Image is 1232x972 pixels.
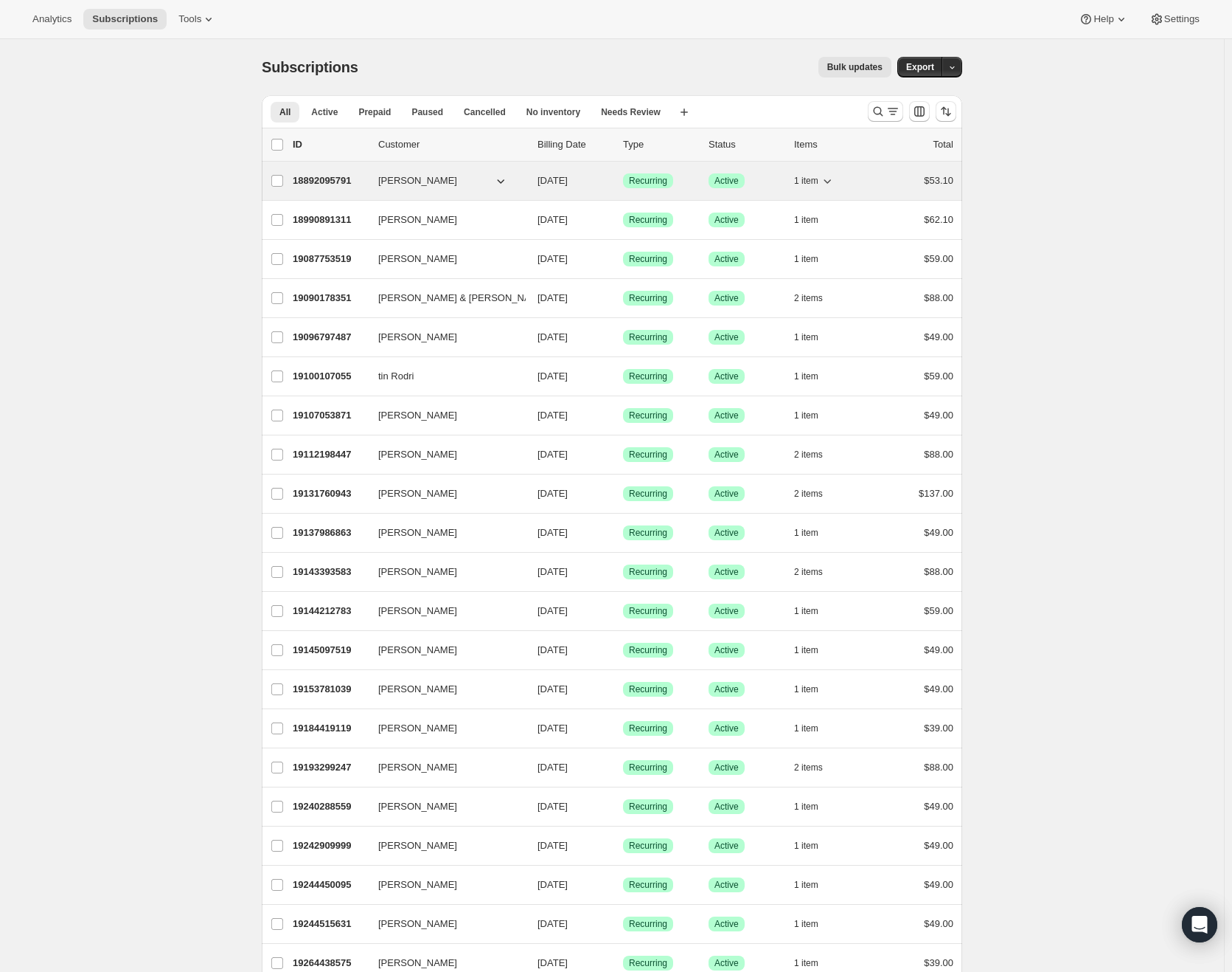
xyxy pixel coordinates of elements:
span: [PERSON_NAME] [378,956,457,971]
p: Customer [378,137,526,152]
span: Cancelled [464,106,506,118]
span: Active [714,410,739,421]
span: [DATE] [537,527,568,538]
div: Items [794,137,868,152]
span: [PERSON_NAME] [378,565,457,579]
span: Recurring [629,683,667,695]
span: [PERSON_NAME] [378,330,457,345]
div: 19193299247[PERSON_NAME][DATE]SuccessRecurringSuccessActive2 items$88.00 [293,757,953,778]
span: 1 item [794,801,818,813]
span: $88.00 [924,449,953,460]
button: [PERSON_NAME] [369,247,517,271]
span: $49.00 [924,644,953,655]
span: 1 item [794,879,818,891]
div: 19244515631[PERSON_NAME][DATE]SuccessRecurringSuccessActive1 item$49.00 [293,914,953,934]
p: 18892095791 [293,173,366,188]
span: 1 item [794,723,818,734]
span: Paused [411,106,443,118]
p: 18990891311 [293,213,366,227]
button: 1 item [794,914,835,934]
span: Active [714,723,739,734]
p: 19264438575 [293,956,366,971]
span: $49.00 [924,527,953,538]
span: [DATE] [537,214,568,225]
button: [PERSON_NAME] [369,325,517,349]
span: $88.00 [924,762,953,773]
span: $59.00 [924,605,953,616]
button: 1 item [794,796,835,817]
button: [PERSON_NAME] [369,443,517,466]
span: [PERSON_NAME] [378,408,457,423]
button: Create new view [672,102,696,123]
span: $62.10 [924,214,953,225]
span: All [279,106,290,118]
span: 2 items [794,488,823,500]
p: 19153781039 [293,682,366,697]
span: [PERSON_NAME] [378,252,457,266]
span: $49.00 [924,683,953,694]
button: Analytics [24,9,80,30]
span: Recurring [629,214,667,226]
div: 19153781039[PERSON_NAME][DATE]SuccessRecurringSuccessActive1 item$49.00 [293,679,953,700]
button: [PERSON_NAME] & [PERSON_NAME] [DATE] [369,286,517,310]
span: Settings [1164,13,1200,25]
div: 19143393583[PERSON_NAME][DATE]SuccessRecurringSuccessActive2 items$88.00 [293,562,953,582]
div: 18892095791[PERSON_NAME][DATE]SuccessRecurringSuccessActive1 item$53.10 [293,170,953,191]
span: Analytics [32,13,72,25]
button: 2 items [794,444,839,465]
button: Settings [1141,9,1208,30]
div: 19244450095[PERSON_NAME][DATE]SuccessRecurringSuccessActive1 item$49.00 [293,875,953,895]
span: 1 item [794,370,818,382]
button: 1 item [794,835,835,856]
button: Subscriptions [83,9,167,30]
span: Recurring [629,840,667,852]
span: [PERSON_NAME] [378,838,457,853]
button: 1 item [794,405,835,426]
span: Active [714,253,739,265]
button: [PERSON_NAME] [369,169,517,193]
div: 19144212783[PERSON_NAME][DATE]SuccessRecurringSuccessActive1 item$59.00 [293,601,953,621]
span: Recurring [629,566,667,578]
span: [DATE] [537,566,568,577]
span: 1 item [794,918,818,930]
span: [DATE] [537,879,568,890]
button: Customize table column order and visibility [909,101,930,122]
p: 19144212783 [293,604,366,618]
span: Recurring [629,292,667,304]
span: Active [714,214,739,226]
span: Active [714,957,739,969]
span: $49.00 [924,801,953,812]
span: Recurring [629,644,667,656]
button: 1 item [794,366,835,387]
p: 19143393583 [293,565,366,579]
span: Recurring [629,723,667,734]
span: 1 item [794,644,818,656]
p: 19090178351 [293,291,366,306]
p: 19244450095 [293,878,366,892]
button: Export [897,57,943,77]
span: 2 items [794,566,823,578]
span: [PERSON_NAME] [378,213,457,227]
button: Bulk updates [818,57,891,77]
span: 2 items [794,292,823,304]
span: Active [714,762,739,773]
span: $49.00 [924,879,953,890]
span: [DATE] [537,488,568,499]
span: Recurring [629,175,667,187]
span: [PERSON_NAME] & [PERSON_NAME] [DATE] [378,291,580,306]
span: 1 item [794,683,818,695]
p: 19193299247 [293,760,366,775]
button: 2 items [794,288,839,309]
span: Tools [178,13,201,25]
button: 1 item [794,875,835,895]
button: 1 item [794,170,835,191]
div: 19107053871[PERSON_NAME][DATE]SuccessRecurringSuccessActive1 item$49.00 [293,405,953,426]
button: 1 item [794,523,835,543]
span: [PERSON_NAME] [378,525,457,540]
span: Help [1093,13,1113,25]
button: 1 item [794,327,835,348]
span: Active [714,840,739,852]
span: [DATE] [537,683,568,694]
span: [DATE] [537,957,568,968]
span: Active [714,527,739,539]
